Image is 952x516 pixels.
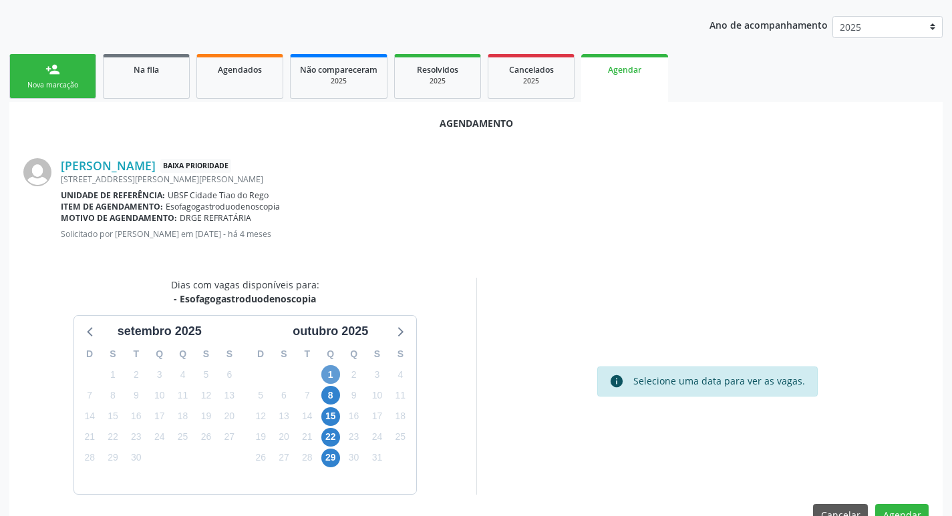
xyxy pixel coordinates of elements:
[196,365,215,384] span: sexta-feira, 5 de setembro de 2025
[319,344,342,364] div: Q
[196,428,215,447] span: sexta-feira, 26 de setembro de 2025
[124,344,148,364] div: T
[218,64,262,75] span: Agendados
[345,386,363,405] span: quinta-feira, 9 de outubro de 2025
[218,344,241,364] div: S
[367,428,386,447] span: sexta-feira, 24 de outubro de 2025
[342,344,365,364] div: Q
[509,64,554,75] span: Cancelados
[61,158,156,173] a: [PERSON_NAME]
[171,344,194,364] div: Q
[127,449,146,467] span: terça-feira, 30 de setembro de 2025
[389,344,412,364] div: S
[171,292,319,306] div: - Esofagogastroduodenoscopia
[174,407,192,426] span: quinta-feira, 18 de setembro de 2025
[273,344,296,364] div: S
[367,365,386,384] span: sexta-feira, 3 de outubro de 2025
[391,428,410,447] span: sábado, 25 de outubro de 2025
[166,201,280,212] span: Esofagogastroduodenoscopia
[298,407,317,426] span: terça-feira, 14 de outubro de 2025
[404,76,471,86] div: 2025
[365,344,389,364] div: S
[367,449,386,467] span: sexta-feira, 31 de outubro de 2025
[150,365,169,384] span: quarta-feira, 3 de setembro de 2025
[345,428,363,447] span: quinta-feira, 23 de outubro de 2025
[321,449,340,467] span: quarta-feira, 29 de outubro de 2025
[180,212,251,224] span: DRGE REFRATÁRIA
[220,386,239,405] span: sábado, 13 de setembro de 2025
[160,159,231,173] span: Baixa Prioridade
[321,365,340,384] span: quarta-feira, 1 de outubro de 2025
[112,322,207,340] div: setembro 2025
[23,116,929,130] div: Agendamento
[251,449,270,467] span: domingo, 26 de outubro de 2025
[80,386,99,405] span: domingo, 7 de setembro de 2025
[251,407,270,426] span: domingo, 12 de outubro de 2025
[220,365,239,384] span: sábado, 6 de setembro de 2025
[127,428,146,447] span: terça-feira, 23 de setembro de 2025
[104,449,122,467] span: segunda-feira, 29 de setembro de 2025
[275,428,293,447] span: segunda-feira, 20 de outubro de 2025
[633,374,805,389] div: Selecione uma data para ver as vagas.
[295,344,319,364] div: T
[150,428,169,447] span: quarta-feira, 24 de setembro de 2025
[104,407,122,426] span: segunda-feira, 15 de setembro de 2025
[287,322,373,340] div: outubro 2025
[150,407,169,426] span: quarta-feira, 17 de setembro de 2025
[298,386,317,405] span: terça-feira, 7 de outubro de 2025
[61,201,163,212] b: Item de agendamento:
[709,16,828,33] p: Ano de acompanhamento
[61,212,177,224] b: Motivo de agendamento:
[127,386,146,405] span: terça-feira, 9 de setembro de 2025
[298,449,317,467] span: terça-feira, 28 de outubro de 2025
[417,64,458,75] span: Resolvidos
[251,386,270,405] span: domingo, 5 de outubro de 2025
[196,407,215,426] span: sexta-feira, 19 de setembro de 2025
[148,344,171,364] div: Q
[345,407,363,426] span: quinta-feira, 16 de outubro de 2025
[391,365,410,384] span: sábado, 4 de outubro de 2025
[61,174,929,185] div: [STREET_ADDRESS][PERSON_NAME][PERSON_NAME]
[391,386,410,405] span: sábado, 11 de outubro de 2025
[104,386,122,405] span: segunda-feira, 8 de setembro de 2025
[174,365,192,384] span: quinta-feira, 4 de setembro de 2025
[345,365,363,384] span: quinta-feira, 2 de outubro de 2025
[61,190,165,201] b: Unidade de referência:
[45,62,60,77] div: person_add
[80,449,99,467] span: domingo, 28 de setembro de 2025
[275,386,293,405] span: segunda-feira, 6 de outubro de 2025
[300,64,377,75] span: Não compareceram
[321,386,340,405] span: quarta-feira, 8 de outubro de 2025
[345,449,363,467] span: quinta-feira, 30 de outubro de 2025
[196,386,215,405] span: sexta-feira, 12 de setembro de 2025
[367,407,386,426] span: sexta-feira, 17 de outubro de 2025
[174,428,192,447] span: quinta-feira, 25 de setembro de 2025
[174,386,192,405] span: quinta-feira, 11 de setembro de 2025
[367,386,386,405] span: sexta-feira, 10 de outubro de 2025
[104,365,122,384] span: segunda-feira, 1 de setembro de 2025
[321,407,340,426] span: quarta-feira, 15 de outubro de 2025
[168,190,269,201] span: UBSF Cidade Tiao do Rego
[249,344,273,364] div: D
[321,428,340,447] span: quarta-feira, 22 de outubro de 2025
[80,407,99,426] span: domingo, 14 de setembro de 2025
[19,80,86,90] div: Nova marcação
[220,428,239,447] span: sábado, 27 de setembro de 2025
[104,428,122,447] span: segunda-feira, 22 de setembro de 2025
[391,407,410,426] span: sábado, 18 de outubro de 2025
[80,428,99,447] span: domingo, 21 de setembro de 2025
[127,365,146,384] span: terça-feira, 2 de setembro de 2025
[134,64,159,75] span: Na fila
[61,228,929,240] p: Solicitado por [PERSON_NAME] em [DATE] - há 4 meses
[498,76,565,86] div: 2025
[171,278,319,306] div: Dias com vagas disponíveis para:
[102,344,125,364] div: S
[275,407,293,426] span: segunda-feira, 13 de outubro de 2025
[150,386,169,405] span: quarta-feira, 10 de setembro de 2025
[275,449,293,467] span: segunda-feira, 27 de outubro de 2025
[298,428,317,447] span: terça-feira, 21 de outubro de 2025
[23,158,51,186] img: img
[251,428,270,447] span: domingo, 19 de outubro de 2025
[194,344,218,364] div: S
[127,407,146,426] span: terça-feira, 16 de setembro de 2025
